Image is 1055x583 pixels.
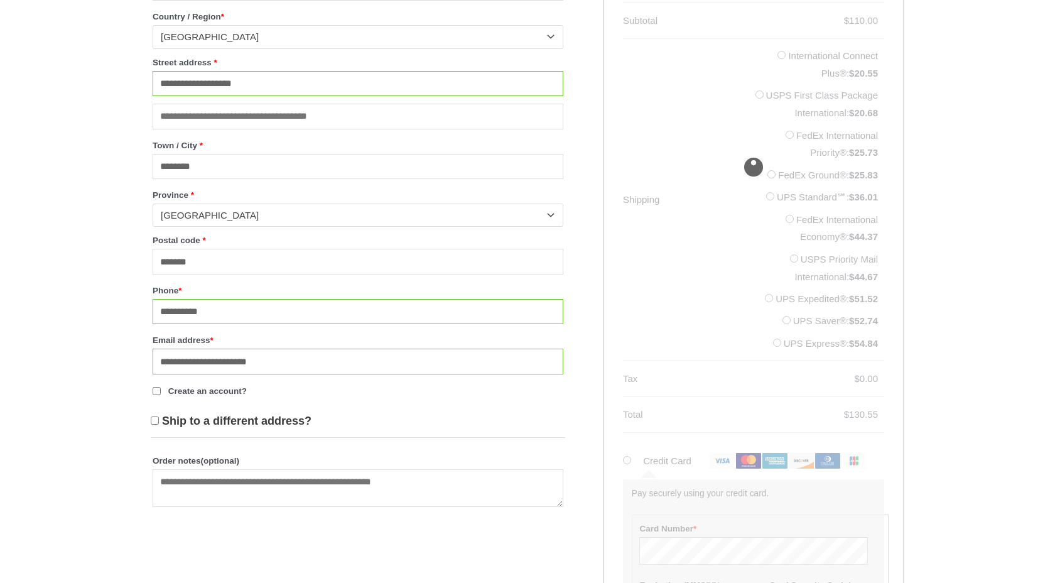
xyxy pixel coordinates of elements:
[153,187,563,204] label: Province
[161,31,544,43] span: Canada
[153,8,563,25] label: Country / Region
[153,232,563,249] label: Postal code
[161,209,544,222] span: Ontario
[201,456,239,466] span: (optional)
[153,137,563,154] label: Town / City
[168,386,247,396] span: Create an account?
[153,332,563,349] label: Email address
[151,417,159,425] input: Ship to a different address?
[153,25,563,48] span: Country / Region
[153,452,563,469] label: Order notes
[153,282,563,299] label: Phone
[153,204,563,227] span: Province
[153,387,161,395] input: Create an account?
[153,54,563,71] label: Street address
[162,415,311,427] span: Ship to a different address?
